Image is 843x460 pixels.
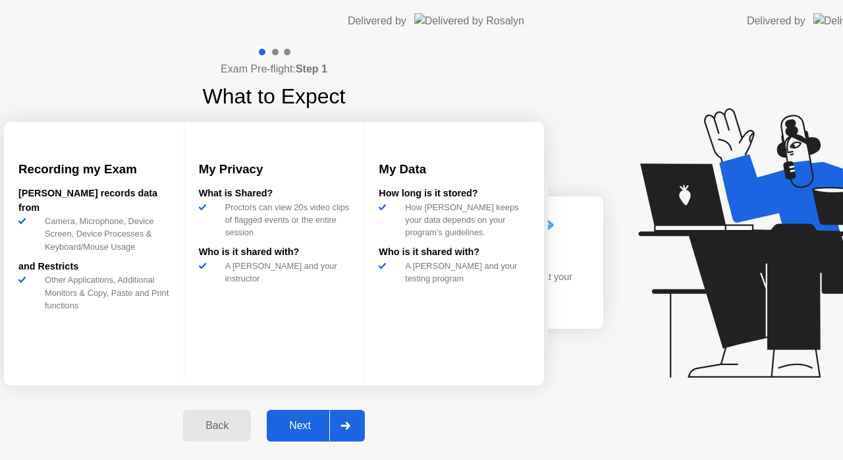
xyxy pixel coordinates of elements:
div: A [PERSON_NAME] and your instructor [220,260,350,285]
div: Delivered by [747,13,805,29]
div: [PERSON_NAME] records data from [18,187,169,215]
button: Back [183,410,251,442]
div: Camera, Microphone, Device Screen, Device Processes & Keyboard/Mouse Usage [40,215,169,253]
h3: Recording my Exam [18,160,169,179]
div: Proctors can view 20s video clips of flagged events or the entire session [220,201,350,239]
div: Other Applications, Additional Monitors & Copy, Paste and Print functions [40,273,169,312]
div: Next [271,420,329,432]
div: A [PERSON_NAME] and your testing program [400,260,530,285]
div: Delivered by [348,13,406,29]
h3: My Privacy [199,160,350,179]
img: Delivered by Rosalyn [414,13,524,28]
div: What is Shared? [199,187,350,201]
button: Next [267,410,365,442]
div: Who is it shared with? [199,245,350,260]
div: How [PERSON_NAME] keeps your data depends on your program’s guidelines. [400,201,530,239]
div: Back [187,420,247,432]
b: Step 1 [296,63,327,74]
div: and Restricts [18,260,169,274]
h4: Exam Pre-flight: [221,61,327,77]
h3: My Data [379,160,530,179]
h1: What to Expect [203,80,346,112]
div: How long is it stored? [379,187,530,201]
div: Who is it shared with? [379,245,530,260]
